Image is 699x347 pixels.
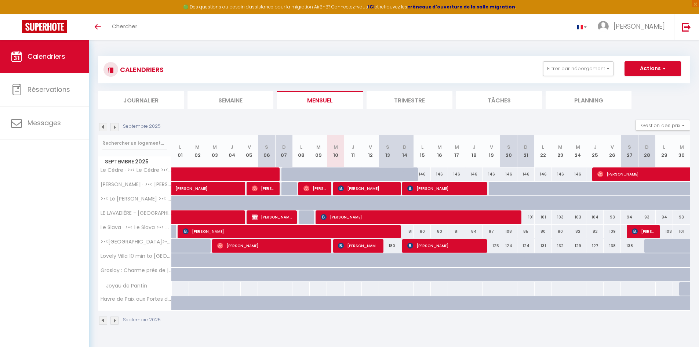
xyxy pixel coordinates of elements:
abbr: L [663,144,665,151]
div: 103 [656,225,673,238]
span: >•<[GEOGRAPHIC_DATA]>•< appartement raffiné proche [GEOGRAPHIC_DATA] [99,239,173,245]
img: Super Booking [22,20,67,33]
span: Lovely Villa 10 min to [GEOGRAPHIC_DATA] [99,253,173,259]
span: [PERSON_NAME] [338,239,378,253]
span: >•< Le [PERSON_NAME] >•< Havre de paix proche [GEOGRAPHIC_DATA] [99,196,173,202]
abbr: J [594,144,597,151]
abbr: M [334,144,338,151]
th: 21 [517,135,535,167]
th: 15 [414,135,431,167]
abbr: D [524,144,528,151]
div: 94 [656,210,673,224]
img: logout [682,22,691,32]
th: 13 [379,135,396,167]
div: 146 [465,167,483,181]
span: Messages [28,118,61,127]
span: [PERSON_NAME] [252,181,275,195]
th: 12 [362,135,379,167]
span: [PERSON_NAME] [632,224,655,238]
div: 80 [552,225,569,238]
h3: CALENDRIERS [118,61,164,78]
abbr: D [403,144,407,151]
div: 85 [517,225,535,238]
abbr: M [680,144,684,151]
th: 04 [223,135,241,167]
abbr: L [300,144,302,151]
th: 03 [206,135,223,167]
abbr: M [316,144,321,151]
div: 131 [535,239,552,253]
div: 146 [517,167,535,181]
abbr: M [212,144,217,151]
div: 82 [586,225,604,238]
span: Calendriers [28,52,65,61]
a: ... [PERSON_NAME] [592,14,674,40]
a: créneaux d'ouverture de la salle migration [407,4,515,10]
th: 08 [292,135,310,167]
abbr: V [369,144,372,151]
div: 138 [604,239,621,253]
div: 80 [414,225,431,238]
div: 84 [465,225,483,238]
div: 81 [396,225,414,238]
th: 20 [500,135,517,167]
abbr: V [248,144,251,151]
abbr: M [558,144,563,151]
div: 127 [586,239,604,253]
span: [PERSON_NAME] [175,178,243,192]
abbr: L [421,144,423,151]
abbr: V [490,144,493,151]
span: [PERSON_NAME] [217,239,327,253]
div: 97 [483,225,500,238]
div: 180 [379,239,396,253]
th: 25 [586,135,604,167]
span: [PERSON_NAME] · >•< [PERSON_NAME] >•< charmant 2P proche de [GEOGRAPHIC_DATA] [99,182,173,187]
button: Filtrer par hébergement [543,61,614,76]
span: Le Slava · >•< Le Slava >•< Maison de charme près de [GEOGRAPHIC_DATA] [99,225,173,230]
span: Le Cèdre · >•< Le Cèdre >•< Logement d'exception proche [GEOGRAPHIC_DATA] [99,167,173,173]
span: Septembre 2025 [98,156,171,167]
span: [PERSON_NAME] [321,210,516,224]
div: 104 [586,210,604,224]
a: [PERSON_NAME] [172,182,189,196]
th: 14 [396,135,414,167]
abbr: S [507,144,510,151]
abbr: S [628,144,631,151]
th: 29 [656,135,673,167]
div: 146 [569,167,586,181]
abbr: M [455,144,459,151]
th: 17 [448,135,465,167]
th: 10 [327,135,344,167]
th: 23 [552,135,569,167]
div: 129 [569,239,586,253]
a: ICI [368,4,375,10]
span: [PERSON_NAME] [407,181,482,195]
span: Groslay : Charme près de [GEOGRAPHIC_DATA] [99,268,173,273]
div: 146 [535,167,552,181]
th: 05 [241,135,258,167]
th: 22 [535,135,552,167]
th: 26 [604,135,621,167]
th: 16 [431,135,448,167]
span: [PERSON_NAME] [407,239,482,253]
li: Semaine [188,91,273,109]
abbr: L [542,144,544,151]
abbr: S [265,144,268,151]
span: Chercher [112,22,137,30]
span: [PERSON_NAME] [338,181,396,195]
th: 09 [310,135,327,167]
div: 80 [535,225,552,238]
div: 103 [569,210,586,224]
span: Réservations [28,85,70,94]
div: 103 [552,210,569,224]
div: 132 [552,239,569,253]
div: 93 [673,210,690,224]
div: 82 [569,225,586,238]
div: 124 [517,239,535,253]
div: 80 [431,225,448,238]
th: 30 [673,135,690,167]
a: Chercher [106,14,143,40]
div: 146 [500,167,517,181]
